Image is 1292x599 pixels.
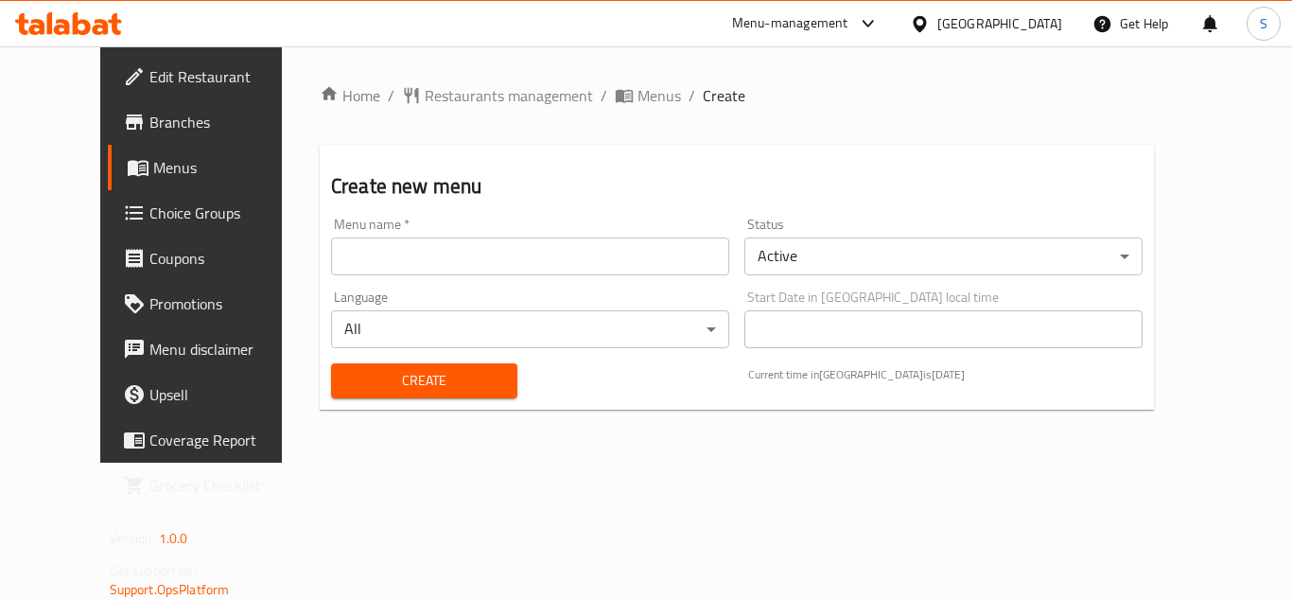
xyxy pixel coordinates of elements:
[402,84,593,107] a: Restaurants management
[388,84,394,107] li: /
[703,84,745,107] span: Create
[1260,13,1267,34] span: S
[331,172,1143,201] h2: Create new menu
[149,292,301,315] span: Promotions
[108,372,316,417] a: Upsell
[108,54,316,99] a: Edit Restaurant
[732,12,848,35] div: Menu-management
[637,84,681,107] span: Menus
[748,366,1143,383] p: Current time in [GEOGRAPHIC_DATA] is [DATE]
[108,281,316,326] a: Promotions
[331,238,729,275] input: Please enter Menu name
[320,84,1154,107] nav: breadcrumb
[615,84,681,107] a: Menus
[149,111,301,133] span: Branches
[331,363,517,398] button: Create
[110,558,197,583] span: Get support on:
[108,99,316,145] a: Branches
[149,202,301,224] span: Choice Groups
[320,84,380,107] a: Home
[149,65,301,88] span: Edit Restaurant
[149,247,301,270] span: Coupons
[108,463,316,508] a: Grocery Checklist
[108,417,316,463] a: Coverage Report
[331,310,729,348] div: All
[108,326,316,372] a: Menu disclaimer
[689,84,695,107] li: /
[149,338,301,361] span: Menu disclaimer
[159,526,188,551] span: 1.0.0
[110,526,156,551] span: Version:
[937,13,1062,34] div: [GEOGRAPHIC_DATA]
[108,190,316,236] a: Choice Groups
[108,145,316,190] a: Menus
[149,429,301,451] span: Coverage Report
[601,84,607,107] li: /
[149,383,301,406] span: Upsell
[346,369,502,393] span: Create
[149,474,301,497] span: Grocery Checklist
[153,156,301,179] span: Menus
[425,84,593,107] span: Restaurants management
[108,236,316,281] a: Coupons
[744,238,1143,275] div: Active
